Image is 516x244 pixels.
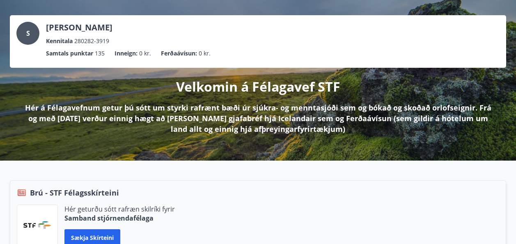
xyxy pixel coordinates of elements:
[23,102,493,134] p: Hér á Félagavefnum getur þú sótt um styrki rafrænt bæði úr sjúkra- og menntasjóði sem og bókað og...
[74,37,109,46] span: 280282-3919
[115,49,138,58] p: Inneign :
[176,78,340,96] p: Velkomin á Félagavef STF
[161,49,197,58] p: Ferðaávísun :
[26,29,30,38] span: S
[46,37,73,46] p: Kennitala
[23,221,51,229] img: vjCaq2fThgY3EUYqSgpjEiBg6WP39ov69hlhuPVN.png
[95,49,105,58] span: 135
[30,187,119,198] span: Brú - STF Félagsskírteini
[139,49,151,58] span: 0 kr.
[199,49,211,58] span: 0 kr.
[64,214,175,223] p: Samband stjórnendafélaga
[46,22,112,33] p: [PERSON_NAME]
[64,205,175,214] p: Hér geturðu sótt rafræn skilríki fyrir
[46,49,93,58] p: Samtals punktar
